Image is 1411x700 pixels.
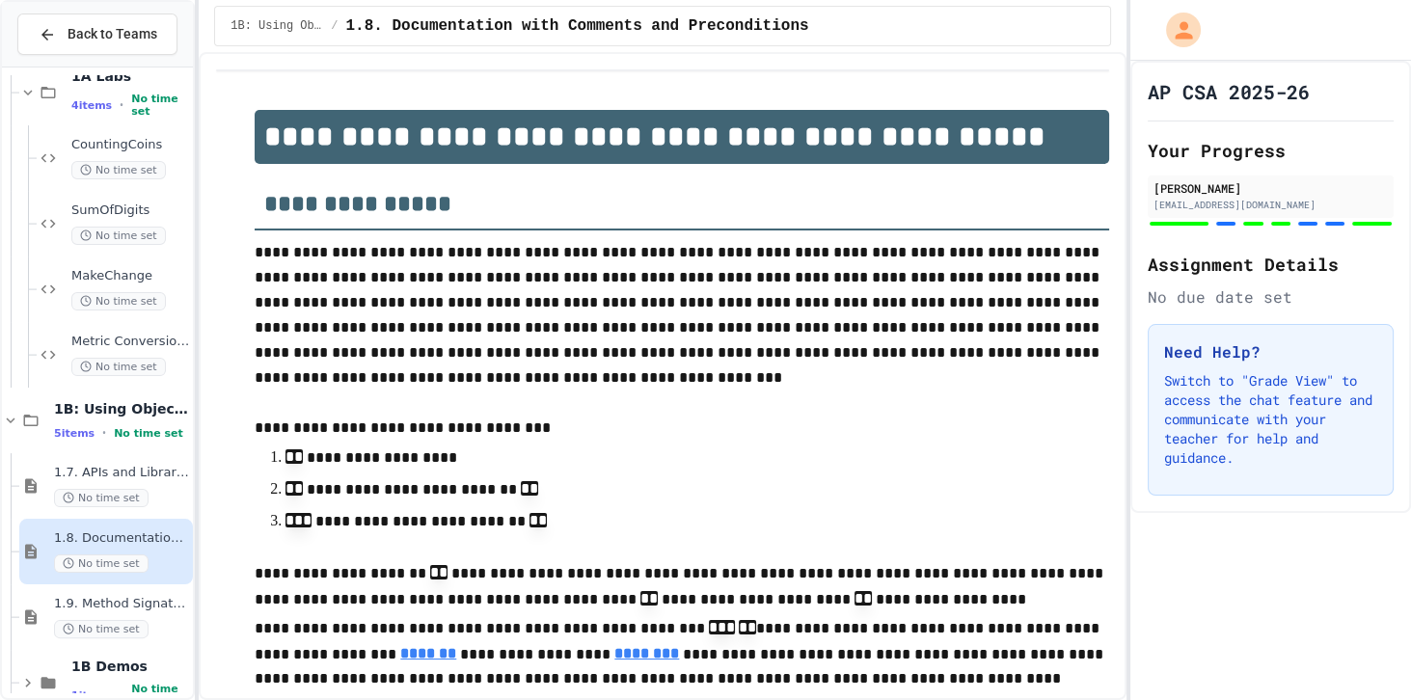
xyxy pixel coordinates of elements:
[1146,8,1206,52] div: My Account
[331,18,338,34] span: /
[120,97,123,113] span: •
[71,268,189,284] span: MakeChange
[54,530,189,547] span: 1.8. Documentation with Comments and Preconditions
[1153,198,1388,212] div: [EMAIL_ADDRESS][DOMAIN_NAME]
[1148,78,1310,105] h1: AP CSA 2025-26
[71,67,189,85] span: 1A Labs
[1148,251,1394,278] h2: Assignment Details
[71,202,189,219] span: SumOfDigits
[54,465,189,481] span: 1.7. APIs and Libraries
[1148,285,1394,309] div: No due date set
[54,400,189,417] span: 1B: Using Objects and Methods
[102,425,106,441] span: •
[71,658,189,675] span: 1B Demos
[54,596,189,612] span: 1.9. Method Signatures
[1153,179,1388,197] div: [PERSON_NAME]
[131,93,189,118] span: No time set
[71,137,189,153] span: CountingCoins
[1148,137,1394,164] h2: Your Progress
[54,427,95,440] span: 5 items
[71,358,166,376] span: No time set
[71,334,189,350] span: Metric Conversion Debugger
[71,99,112,112] span: 4 items
[54,489,149,507] span: No time set
[114,427,183,440] span: No time set
[54,554,149,573] span: No time set
[71,227,166,245] span: No time set
[231,18,323,34] span: 1B: Using Objects and Methods
[68,24,157,44] span: Back to Teams
[17,13,177,55] button: Back to Teams
[1164,371,1377,468] p: Switch to "Grade View" to access the chat feature and communicate with your teacher for help and ...
[1164,340,1377,363] h3: Need Help?
[71,292,166,310] span: No time set
[345,14,808,38] span: 1.8. Documentation with Comments and Preconditions
[71,161,166,179] span: No time set
[54,620,149,638] span: No time set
